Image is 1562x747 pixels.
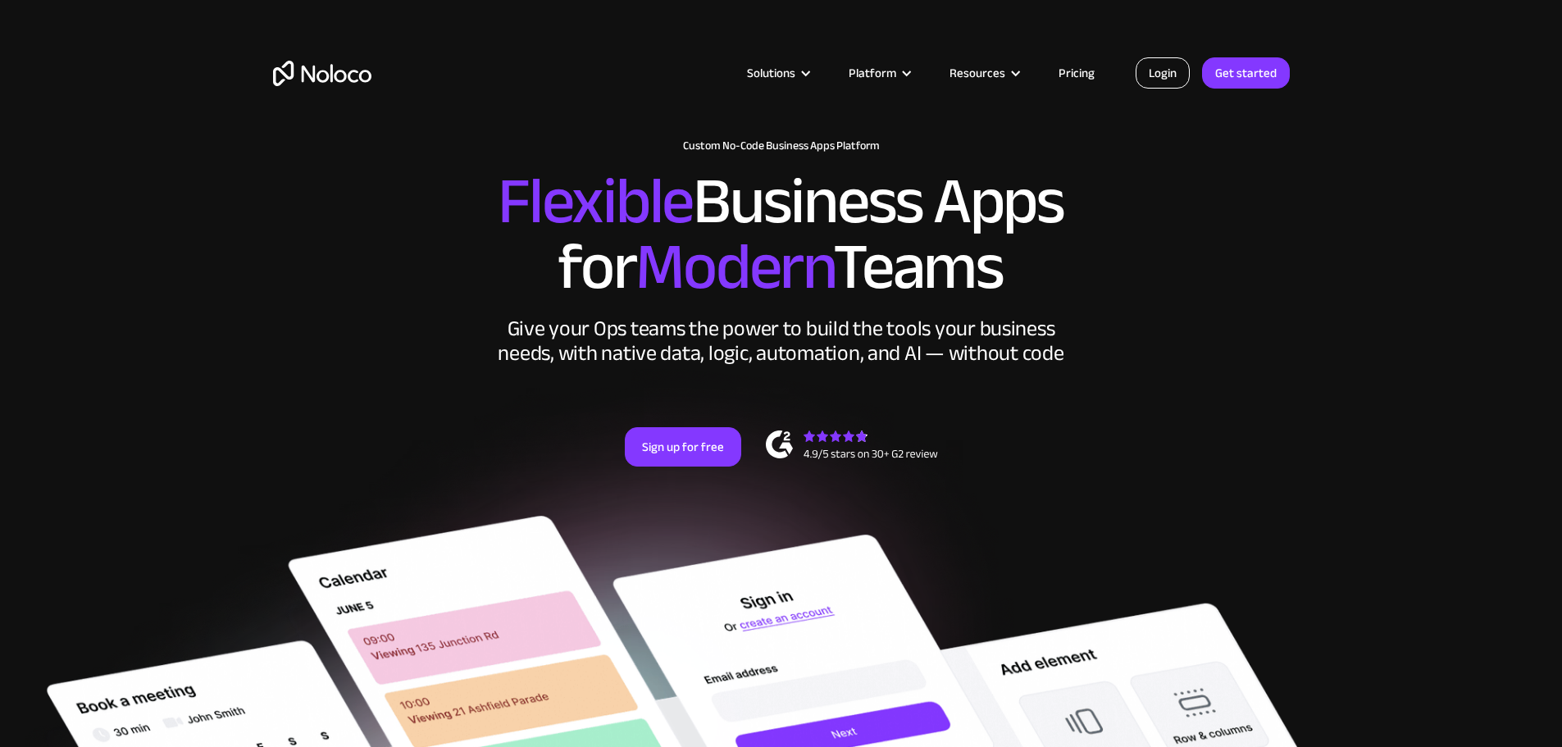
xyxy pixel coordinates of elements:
div: Give your Ops teams the power to build the tools your business needs, with native data, logic, au... [494,317,1068,366]
div: Platform [828,62,929,84]
a: Get started [1202,57,1290,89]
a: home [273,61,371,86]
h2: Business Apps for Teams [273,169,1290,300]
a: Sign up for free [625,427,741,467]
span: Flexible [498,140,693,262]
a: Pricing [1038,62,1115,84]
div: Platform [849,62,896,84]
div: Solutions [747,62,795,84]
div: Resources [949,62,1005,84]
span: Modern [635,206,833,328]
div: Solutions [726,62,828,84]
a: Login [1136,57,1190,89]
div: Resources [929,62,1038,84]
